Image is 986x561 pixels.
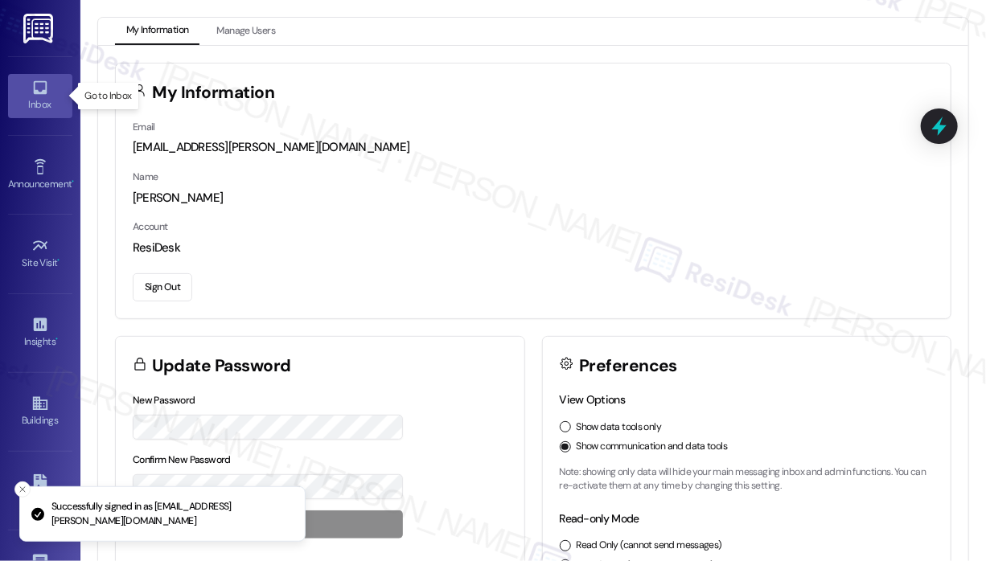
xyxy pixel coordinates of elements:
[560,511,639,526] label: Read-only Mode
[55,334,58,345] span: •
[560,392,626,407] label: View Options
[133,273,192,301] button: Sign Out
[577,440,728,454] label: Show communication and data tools
[84,89,131,103] p: Go to Inbox
[133,394,195,407] label: New Password
[8,74,72,117] a: Inbox
[560,465,935,493] p: Note: showing only data will hide your main messaging inbox and admin functions. You can re-activ...
[23,14,56,43] img: ResiDesk Logo
[577,420,662,435] label: Show data tools only
[133,139,934,156] div: [EMAIL_ADDRESS][PERSON_NAME][DOMAIN_NAME]
[579,358,677,375] h3: Preferences
[133,190,934,207] div: [PERSON_NAME]
[72,176,74,187] span: •
[8,311,72,354] a: Insights •
[577,538,722,553] label: Read Only (cannot send messages)
[133,170,158,183] label: Name
[133,220,168,233] label: Account
[133,121,155,133] label: Email
[51,500,292,528] p: Successfully signed in as [EMAIL_ADDRESS][PERSON_NAME][DOMAIN_NAME]
[115,18,199,45] button: My Information
[153,84,275,101] h3: My Information
[8,232,72,276] a: Site Visit •
[133,453,231,466] label: Confirm New Password
[58,255,60,266] span: •
[8,469,72,513] a: Leads
[153,358,291,375] h3: Update Password
[133,240,934,256] div: ResiDesk
[14,481,31,498] button: Close toast
[8,390,72,433] a: Buildings
[205,18,286,45] button: Manage Users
